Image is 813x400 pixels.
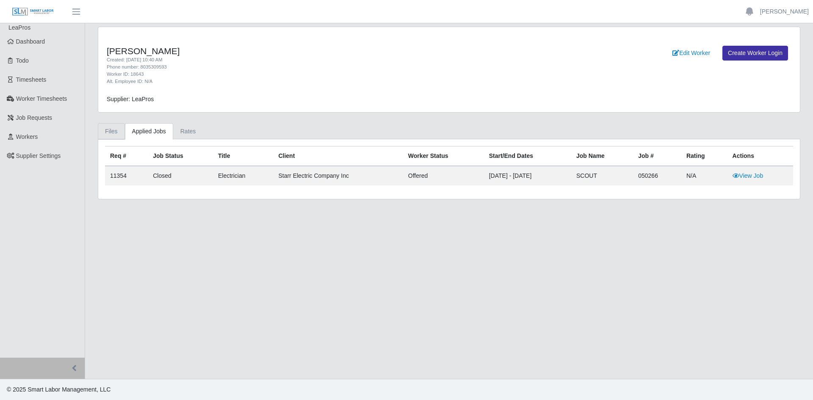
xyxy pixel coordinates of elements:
[484,146,571,166] th: Start/End Dates
[16,76,47,83] span: Timesheets
[571,166,633,185] td: SCOUT
[7,386,111,393] span: © 2025 Smart Labor Management, LLC
[16,114,53,121] span: Job Requests
[16,38,45,45] span: Dashboard
[213,166,273,185] td: Electrician
[722,46,788,61] a: Create Worker Login
[760,7,809,16] a: [PERSON_NAME]
[125,123,173,140] a: Applied Jobs
[16,152,61,159] span: Supplier Settings
[148,146,213,166] th: Job Status
[213,146,273,166] th: Title
[403,146,484,166] th: Worker Status
[633,166,681,185] td: 050266
[681,146,727,166] th: Rating
[8,24,30,31] span: LeaPros
[484,166,571,185] td: [DATE] - [DATE]
[148,166,213,185] td: Closed
[16,95,67,102] span: Worker Timesheets
[107,96,154,102] span: Supplier: LeaPros
[12,7,54,17] img: SLM Logo
[273,166,403,185] td: Starr Electric Company Inc
[667,46,716,61] a: Edit Worker
[98,123,125,140] a: Files
[107,56,501,63] div: Created: [DATE] 10:40 AM
[403,166,484,185] td: offered
[107,71,501,78] div: Worker ID: 18643
[107,78,501,85] div: Alt. Employee ID: N/A
[105,146,148,166] th: Req #
[16,57,29,64] span: Todo
[727,146,793,166] th: Actions
[633,146,681,166] th: Job #
[107,63,501,71] div: Phone number: 8035309593
[16,133,38,140] span: Workers
[733,172,763,179] a: View Job
[173,123,203,140] a: Rates
[105,166,148,185] td: 11354
[571,146,633,166] th: Job Name
[681,166,727,185] td: N/A
[273,146,403,166] th: Client
[107,46,501,56] h4: [PERSON_NAME]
